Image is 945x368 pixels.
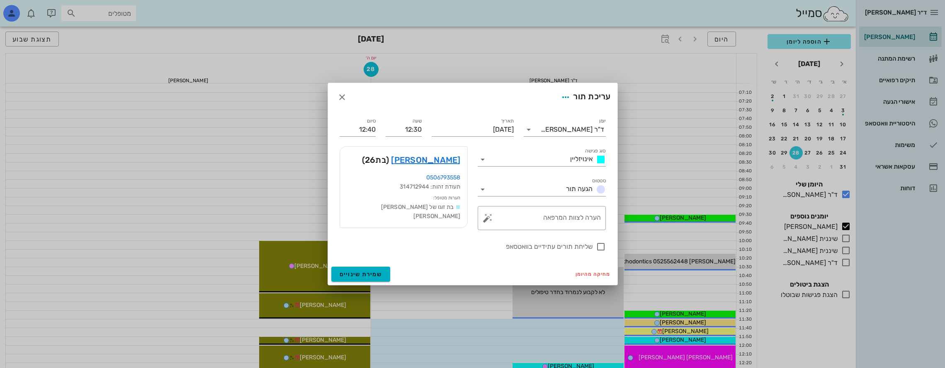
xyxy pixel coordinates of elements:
div: יומןד"ר [PERSON_NAME] [524,123,606,136]
span: (בת ) [362,153,389,167]
a: 0506793558 [426,174,461,181]
span: הגעה תור [566,185,593,193]
button: מחיקה מהיומן [572,268,614,280]
span: אינויזליין [570,155,593,163]
label: סטטוס [592,178,606,184]
label: סוג פגישה [585,148,606,154]
label: שעה [412,118,422,124]
div: תעודת זהות: 314712944 [347,182,461,191]
a: [PERSON_NAME] [391,153,460,167]
div: סטטוסהגעה תור [478,183,606,196]
label: יומן [599,118,606,124]
span: שמירת שינויים [340,271,382,278]
div: סוג פגישהאינויזליין [478,153,606,166]
label: תאריך [500,118,514,124]
span: מחיקה מהיומן [576,271,611,277]
button: שמירת שינויים [331,267,391,282]
label: שליחת תורים עתידיים בוואטסאפ [340,243,593,251]
small: הערות מטופל: [433,195,460,201]
div: ד"ר [PERSON_NAME] [541,126,604,133]
span: בת זוגו של [PERSON_NAME] [PERSON_NAME] [380,204,461,220]
span: 26 [365,155,376,165]
div: עריכת תור [558,90,610,105]
label: סיום [367,118,376,124]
